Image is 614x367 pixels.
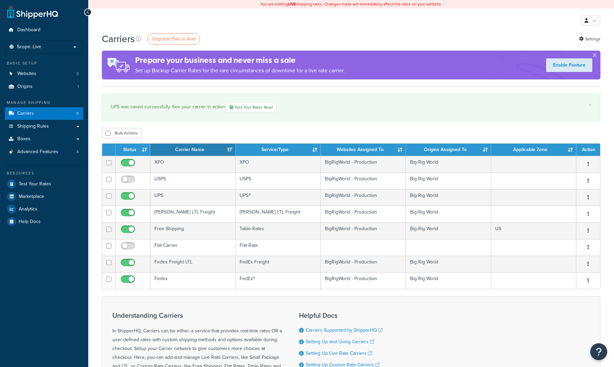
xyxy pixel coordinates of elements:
[321,256,406,272] td: BigRigWorld - Production
[5,68,83,80] li: Websites
[76,111,79,116] span: 8
[236,272,321,289] td: FedEx®
[19,194,44,200] span: Marketplace
[406,172,491,189] td: Big Rig World
[288,1,296,7] b: LIVE
[17,84,33,90] span: Origins
[590,343,607,360] button: Open Resource Center
[321,189,406,206] td: BigRigWorld - Production
[321,222,406,239] td: BigRigWorld - Production
[576,144,600,156] th: Action
[321,144,406,156] th: Websites Assigned To: activate to sort column ascending
[406,156,491,172] td: Big Rig World
[7,5,58,19] a: ShipperHQ Home
[491,222,576,239] td: US
[17,27,40,33] span: Dashboard
[17,111,34,116] span: Carriers
[152,35,196,42] span: Upgrade Plan to Add
[236,144,321,156] th: Service/Type: activate to sort column ascending
[236,206,321,222] td: [PERSON_NAME] LTL Freight
[236,189,321,206] td: UPS®
[102,51,135,79] img: ad-rules-rateshop-fe6ec290ccb7230408bd80ed9643f0289d75e0ffd9eb532fc0e269fcd187b520.png
[306,350,372,357] a: Setting Up Live Rate Carriers
[150,239,236,256] td: Flat Carrier
[150,172,236,189] td: USPS
[406,256,491,272] td: Big Rig World
[17,136,31,142] span: Boxes
[135,66,345,75] p: Set up Backup Carrier Rates for the rare circumstances of downtime for a live rate carrier.
[546,58,592,72] a: Enable Feature
[5,68,83,80] a: Websites 3
[5,80,83,93] li: Origins
[112,312,282,319] h3: Understanding Carriers
[589,102,592,108] a: ×
[321,272,406,289] td: BigRigWorld - Production
[135,55,345,66] h4: Prepare your business and never miss a sale
[236,256,321,272] td: FedEx Freight
[150,206,236,222] td: [PERSON_NAME] LTL Freight
[17,124,49,129] span: Shipping Rules
[5,80,83,93] a: Origins 1
[5,178,83,190] a: Test Your Rates
[150,156,236,172] td: XPO
[76,71,79,77] span: 3
[5,107,83,120] li: Carriers
[5,146,83,158] a: Advanced Features 4
[102,32,135,45] h1: Carriers
[491,144,576,156] th: Applicable Zone: activate to sort column ascending
[5,120,83,133] a: Shipping Rules
[147,33,200,45] a: Upgrade Plan to Add
[111,102,592,112] div: UPS was saved successfully. See your carrier in action
[236,222,321,239] td: Table Rates
[406,189,491,206] td: Big Rig World
[236,239,321,256] td: Flat Rate
[19,206,37,212] span: Analytics
[5,190,83,203] a: Marketplace
[150,272,236,289] td: Fedex
[406,144,491,156] th: Origins Assigned To: activate to sort column ascending
[5,203,83,215] a: Analytics
[150,189,236,206] td: UPS
[17,71,36,77] span: Websites
[150,256,236,272] td: Fedex Freight LTL
[115,144,150,156] th: Status: activate to sort column ascending
[321,206,406,222] td: BigRigWorld - Production
[406,222,491,239] td: Big Rig World
[102,128,142,138] button: Bulk Actions
[5,107,83,120] a: Carriers 8
[150,144,236,156] th: Carrier Name: activate to sort column ascending
[321,156,406,172] td: BigRigWorld - Production
[306,338,374,345] a: Setting Up and Using Carriers
[306,327,383,334] a: Carriers Supported by ShipperHQ
[406,206,491,222] td: Big Rig World
[226,102,277,112] a: Test Your Rates Now!
[321,172,406,189] td: BigRigWorld - Production
[150,222,236,239] td: Free Shipping
[299,312,388,319] h3: Helpful Docs
[19,181,51,187] span: Test Your Rates
[406,272,491,289] td: Big Rig World
[19,219,41,225] span: Help Docs
[77,84,79,90] span: 1
[76,149,79,155] span: 4
[236,172,321,189] td: USPS
[236,156,321,172] td: XPO
[5,133,83,145] a: Boxes
[17,149,58,155] span: Advanced Features
[5,60,83,66] div: Basic Setup
[5,216,83,228] a: Help Docs
[5,100,83,106] div: Manage Shipping
[17,44,41,50] span: Scope: Live
[5,146,83,158] li: Advanced Features
[5,24,83,36] a: Dashboard
[5,170,83,176] div: Resources
[579,34,600,44] a: Settings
